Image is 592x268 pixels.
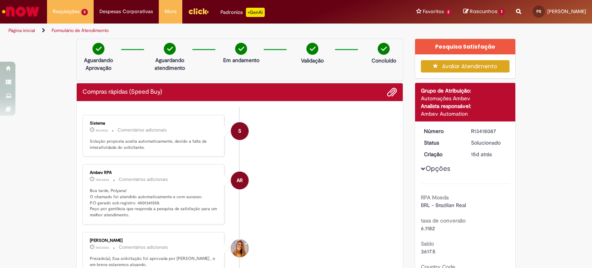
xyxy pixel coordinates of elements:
span: Requisições [53,8,80,15]
time: 14/08/2025 15:05:26 [471,151,492,158]
div: Ambev Automation [421,110,510,118]
div: Ambev RPA [90,170,218,175]
small: Comentários adicionais [119,176,168,183]
time: 15/08/2025 16:31:57 [96,177,109,182]
span: AR [237,171,243,190]
dt: Status [418,139,466,147]
span: Despesas Corporativas [99,8,153,15]
div: Ambev RPA [231,172,249,189]
span: BRL - Brazilian Real [421,202,466,209]
b: taxa de conversão [421,217,466,224]
span: More [165,8,177,15]
button: Adicionar anexos [387,87,397,97]
a: Formulário de Atendimento [52,27,109,34]
span: PS [536,9,541,14]
span: 14d atrás [96,177,109,182]
p: Aguardando Aprovação [80,56,117,72]
div: Priscila Cerri Sampaio [231,239,249,257]
p: Aguardando atendimento [151,56,188,72]
span: Favoritos [423,8,444,15]
span: S [238,122,241,140]
p: Em andamento [223,56,259,64]
img: ServiceNow [1,4,40,19]
h2: Compras rápidas (Speed Buy) Histórico de tíquete [82,89,162,96]
div: Padroniza [220,8,265,17]
div: [PERSON_NAME] [90,238,218,243]
div: Automações Ambev [421,94,510,102]
div: R13418087 [471,127,507,135]
p: Solução proposta aceita automaticamente, devido a falta de interatividade do solicitante. [90,138,218,150]
p: Boa tarde, Polyana! O chamado foi atendido automaticamente e com sucesso. P.O gerado sob registro... [90,188,218,218]
b: RPA Moeda [421,194,449,201]
img: check-circle-green.png [164,43,176,55]
small: Comentários adicionais [119,244,168,251]
a: Página inicial [8,27,35,34]
p: Validação [301,57,324,64]
div: Grupo de Atribuição: [421,87,510,94]
a: Rascunhos [463,8,505,15]
time: 25/08/2025 15:31:57 [96,128,108,133]
img: check-circle-green.png [92,43,104,55]
div: Pesquisa Satisfação [415,39,516,54]
span: 2 [81,9,88,15]
small: Comentários adicionais [118,127,167,133]
span: 4d atrás [96,128,108,133]
img: check-circle-green.png [378,43,390,55]
dt: Número [418,127,466,135]
span: 1 [499,8,505,15]
ul: Trilhas de página [6,24,389,38]
dt: Criação [418,150,466,158]
img: check-circle-green.png [306,43,318,55]
div: Analista responsável: [421,102,510,110]
span: 6.1182 [421,225,435,232]
span: [PERSON_NAME] [547,8,586,15]
div: 14/08/2025 15:05:26 [471,150,507,158]
time: 15/08/2025 09:48:01 [96,245,109,250]
p: Concluído [372,57,396,64]
div: Solucionado [471,139,507,147]
img: check-circle-green.png [235,43,247,55]
b: Saldo [421,240,434,247]
div: Sistema [90,121,218,126]
span: Rascunhos [470,8,498,15]
button: Avaliar Atendimento [421,60,510,72]
span: 14d atrás [96,245,109,250]
p: Prezado(a), Sua solicitação foi aprovada por [PERSON_NAME] , e em breve estaremos atuando. [90,256,218,268]
p: +GenAi [246,8,265,17]
span: 2 [446,9,452,15]
span: 15d atrás [471,151,492,158]
div: System [231,122,249,140]
span: 3617.5 [421,248,436,255]
img: click_logo_yellow_360x200.png [188,5,209,17]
